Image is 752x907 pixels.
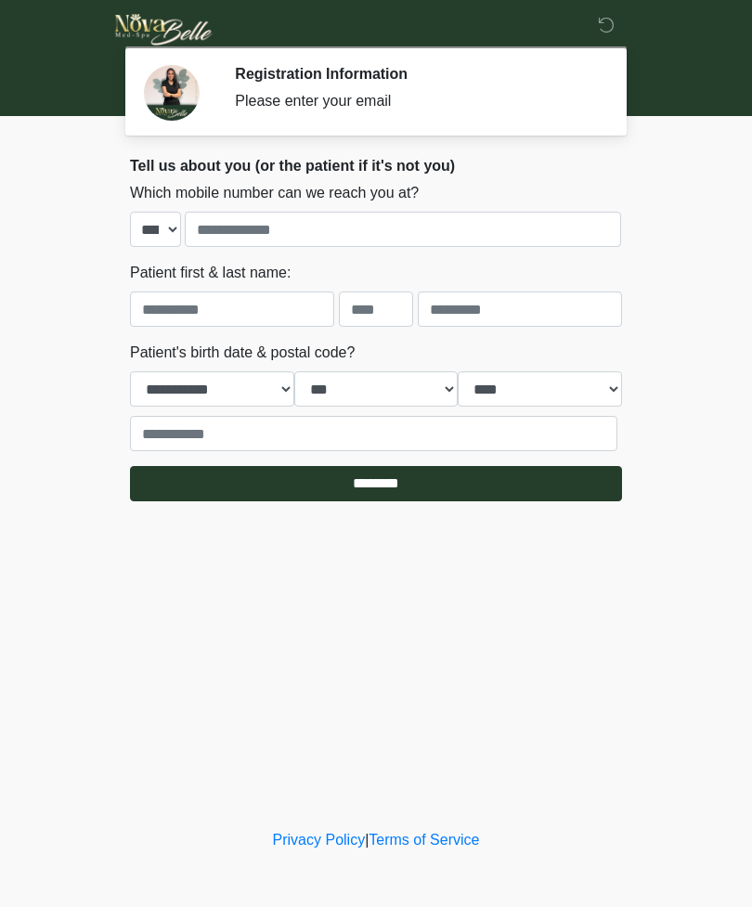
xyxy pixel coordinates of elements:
[130,182,419,204] label: Which mobile number can we reach you at?
[130,342,355,364] label: Patient's birth date & postal code?
[144,65,200,121] img: Agent Avatar
[130,157,622,175] h2: Tell us about you (or the patient if it's not you)
[235,90,594,112] div: Please enter your email
[273,832,366,848] a: Privacy Policy
[111,14,216,45] img: Novabelle medspa Logo
[130,262,291,284] label: Patient first & last name:
[369,832,479,848] a: Terms of Service
[235,65,594,83] h2: Registration Information
[365,832,369,848] a: |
